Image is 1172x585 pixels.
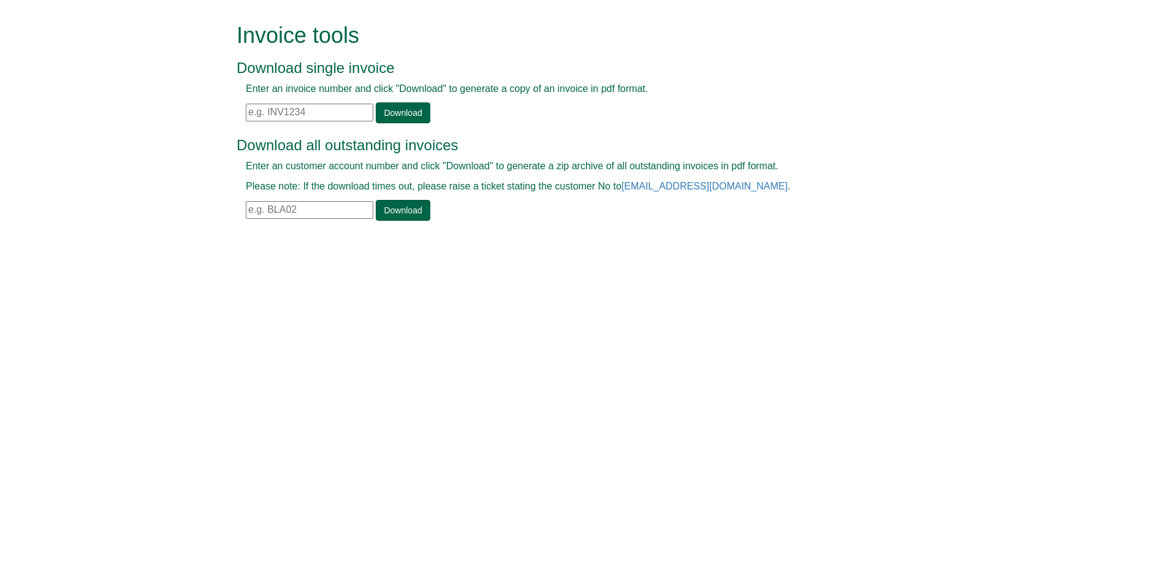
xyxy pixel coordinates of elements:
p: Please note: If the download times out, please raise a ticket stating the customer No to . [246,180,899,194]
a: Download [376,102,430,123]
h1: Invoice tools [237,23,908,48]
a: Download [376,200,430,221]
input: e.g. BLA02 [246,201,373,219]
a: [EMAIL_ADDRESS][DOMAIN_NAME] [622,181,788,191]
p: Enter an customer account number and click "Download" to generate a zip archive of all outstandin... [246,159,899,174]
h3: Download all outstanding invoices [237,137,908,153]
input: e.g. INV1234 [246,104,373,121]
h3: Download single invoice [237,60,908,76]
p: Enter an invoice number and click "Download" to generate a copy of an invoice in pdf format. [246,82,899,96]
